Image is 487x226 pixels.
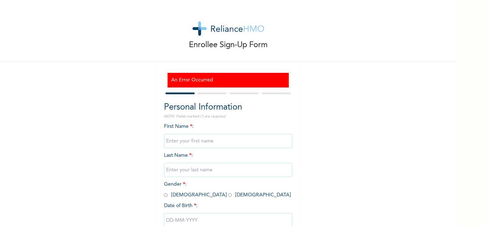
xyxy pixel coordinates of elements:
[164,182,291,197] span: Gender : [DEMOGRAPHIC_DATA] [DEMOGRAPHIC_DATA]
[164,134,292,148] input: Enter your first name
[193,21,264,36] img: logo
[164,124,292,144] span: First Name :
[164,114,292,119] p: NOTE: Fields marked (*) are required
[171,76,285,84] h3: An Error Occurred
[189,39,268,51] p: Enrollee Sign-Up Form
[164,101,292,114] h2: Personal Information
[164,202,198,210] span: Date of Birth :
[164,153,292,172] span: Last Name :
[164,163,292,177] input: Enter your last name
